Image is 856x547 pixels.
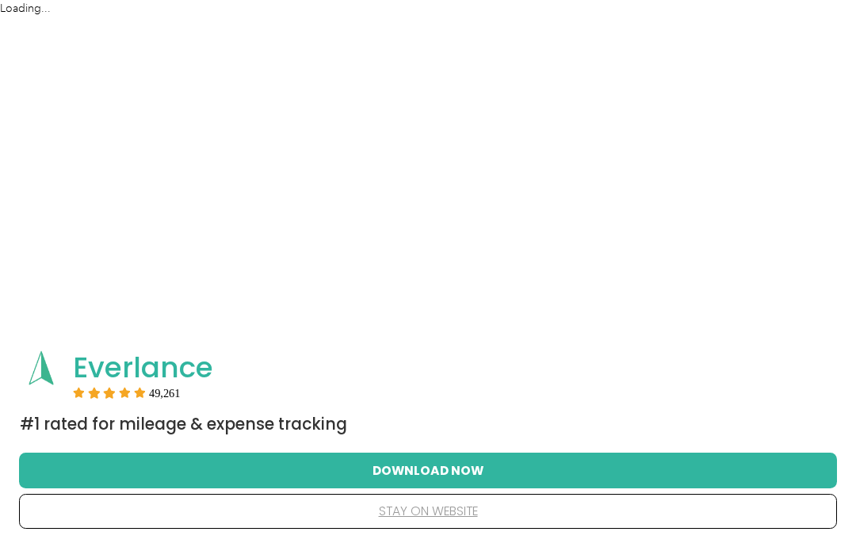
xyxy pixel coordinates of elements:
[73,347,213,388] span: Everlance
[20,346,63,389] img: App logo
[20,413,347,435] span: #1 Rated for Mileage & Expense Tracking
[149,388,181,398] span: User reviews count
[44,495,812,528] button: stay on website
[44,453,812,487] button: Download Now
[73,387,181,398] div: Rating:5 stars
